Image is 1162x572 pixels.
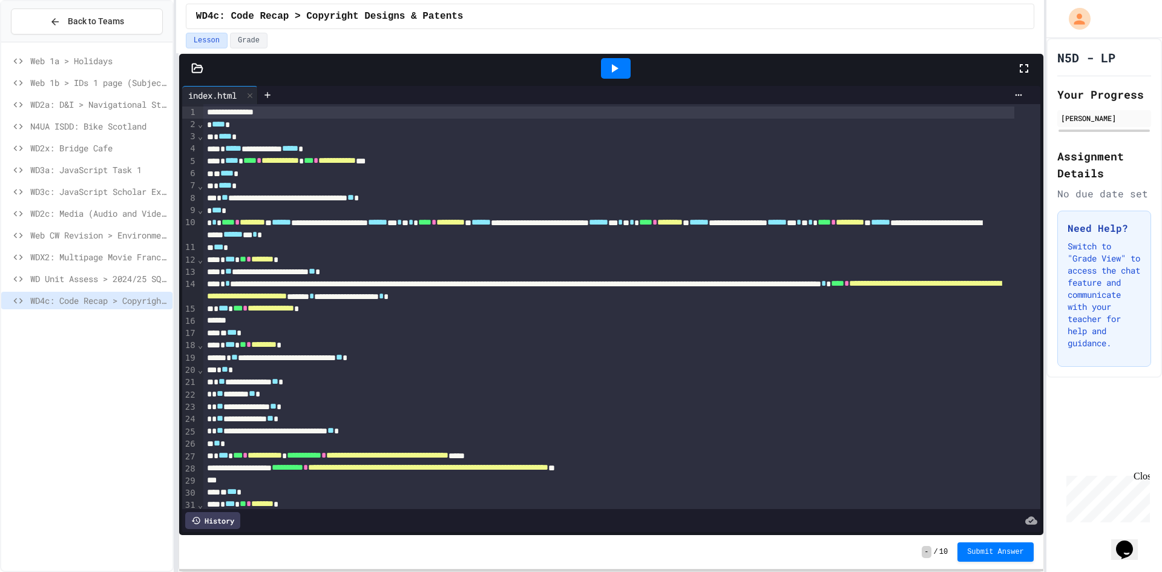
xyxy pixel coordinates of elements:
[1111,524,1150,560] iframe: chat widget
[182,180,197,192] div: 7
[1056,5,1094,33] div: My Account
[922,546,931,558] span: -
[11,8,163,35] button: Back to Teams
[182,278,197,303] div: 14
[182,168,197,180] div: 6
[182,315,197,327] div: 16
[1068,221,1141,235] h3: Need Help?
[196,9,487,24] span: WD4c: Code Recap > Copyright Designs & Patents Act
[185,512,240,529] div: History
[182,217,197,242] div: 10
[68,15,124,28] span: Back to Teams
[182,242,197,254] div: 11
[182,401,197,413] div: 23
[197,131,203,141] span: Fold line
[30,142,168,154] span: WD2x: Bridge Cafe
[230,33,268,48] button: Grade
[934,547,938,557] span: /
[182,266,197,278] div: 13
[967,547,1024,557] span: Submit Answer
[30,185,168,198] span: WD3c: JavaScript Scholar Example
[939,547,948,557] span: 10
[30,251,168,263] span: WDX2: Multipage Movie Franchise
[182,451,197,463] div: 27
[182,131,197,143] div: 3
[182,119,197,131] div: 2
[182,475,197,487] div: 29
[1057,186,1151,201] div: No due date set
[30,229,168,242] span: Web CW Revision > Environmental Impact
[30,98,168,111] span: WD2a: D&I > Navigational Structure & Wireframes
[957,542,1034,562] button: Submit Answer
[197,255,203,265] span: Fold line
[30,120,168,133] span: N4UA ISDD: Bike Scotland
[182,426,197,438] div: 25
[182,463,197,475] div: 28
[197,205,203,215] span: Fold line
[182,376,197,389] div: 21
[1062,471,1150,522] iframe: chat widget
[182,364,197,376] div: 20
[197,181,203,191] span: Fold line
[182,499,197,511] div: 31
[1057,148,1151,182] h2: Assignment Details
[182,327,197,340] div: 17
[30,54,168,67] span: Web 1a > Holidays
[182,86,258,104] div: index.html
[182,143,197,155] div: 4
[186,33,228,48] button: Lesson
[182,438,197,450] div: 26
[1057,86,1151,103] h2: Your Progress
[1061,113,1147,123] div: [PERSON_NAME]
[197,365,203,375] span: Fold line
[182,389,197,401] div: 22
[182,413,197,426] div: 24
[1057,49,1115,66] h1: N5D - LP
[182,254,197,266] div: 12
[182,156,197,168] div: 5
[30,294,168,307] span: WD4c: Code Recap > Copyright Designs & Patents Act
[182,303,197,315] div: 15
[182,487,197,499] div: 30
[197,500,203,510] span: Fold line
[30,272,168,285] span: WD Unit Assess > 2024/25 SQA Assignment
[182,89,243,102] div: index.html
[1068,240,1141,349] p: Switch to "Grade View" to access the chat feature and communicate with your teacher for help and ...
[30,207,168,220] span: WD2c: Media (Audio and Video)
[182,352,197,364] div: 19
[30,163,168,176] span: WD3a: JavaScript Task 1
[182,340,197,352] div: 18
[5,5,84,77] div: Chat with us now!Close
[182,205,197,217] div: 9
[30,76,168,89] span: Web 1b > IDs 1 page (Subjects)
[182,107,197,119] div: 1
[197,340,203,350] span: Fold line
[197,119,203,129] span: Fold line
[182,192,197,205] div: 8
